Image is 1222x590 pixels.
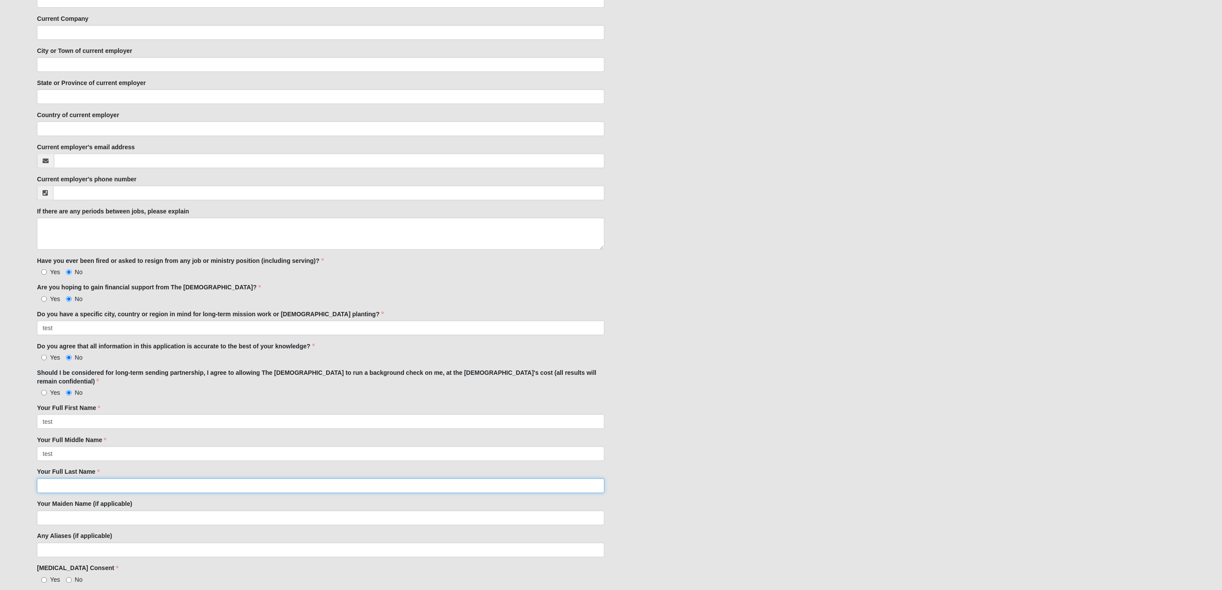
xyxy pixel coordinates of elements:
label: Your Full Middle Name [37,436,106,444]
label: Do you have a specific city, country or region in mind for long-term mission work or [DEMOGRAPHIC... [37,310,384,318]
input: Yes [41,269,47,275]
label: Any Aliases (if applicable) [37,532,112,541]
input: No [66,269,72,275]
label: Country of current employer [37,111,119,119]
input: Yes [41,296,47,302]
label: [MEDICAL_DATA] Consent [37,564,119,573]
label: Should I be considered for long-term sending partnership, I agree to allowing The [DEMOGRAPHIC_DA... [37,368,604,386]
label: Have you ever been fired or asked to resign from any job or ministry position (including serving)? [37,256,324,265]
input: No [66,390,72,396]
span: Yes [50,295,60,302]
span: Yes [50,389,60,396]
input: Yes [41,355,47,361]
input: No [66,296,72,302]
span: Yes [50,269,60,275]
label: Current Company [37,14,88,23]
span: No [75,354,83,361]
label: State or Province of current employer [37,79,146,87]
input: Yes [41,390,47,396]
span: No [75,269,83,275]
input: No [66,355,72,361]
label: Your Full First Name [37,403,100,412]
span: No [75,389,83,396]
label: Your Full Last Name [37,468,99,476]
label: City or Town of current employer [37,46,132,55]
span: Yes [50,354,60,361]
label: Do you agree that all information in this application is accurate to the best of your knowledge? [37,342,314,351]
label: Are you hoping to gain financial support from The [DEMOGRAPHIC_DATA]? [37,283,261,292]
label: Your Maiden Name (if applicable) [37,500,132,508]
label: Current employer's email address [37,143,135,151]
label: Current employer's phone number [37,175,136,184]
label: If there are any periods between jobs, please explain [37,207,189,216]
span: No [75,295,83,302]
